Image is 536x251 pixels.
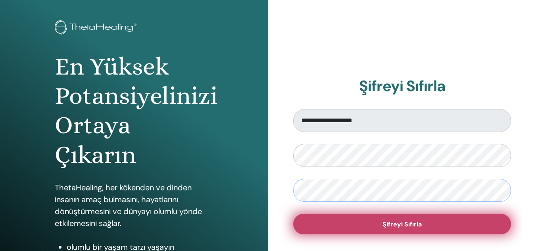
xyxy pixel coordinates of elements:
font: Şifreyi Sıfırla [359,76,445,96]
font: En Yüksek Potansiyelinizi Ortaya Çıkarın [55,52,217,169]
button: Şifreyi Sıfırla [293,214,511,234]
font: ThetaHealing, her kökenden ve dinden insanın amaç bulmasını, hayatlarını dönüştürmesini ve dünyay... [55,182,202,228]
font: Şifreyi Sıfırla [382,220,422,228]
